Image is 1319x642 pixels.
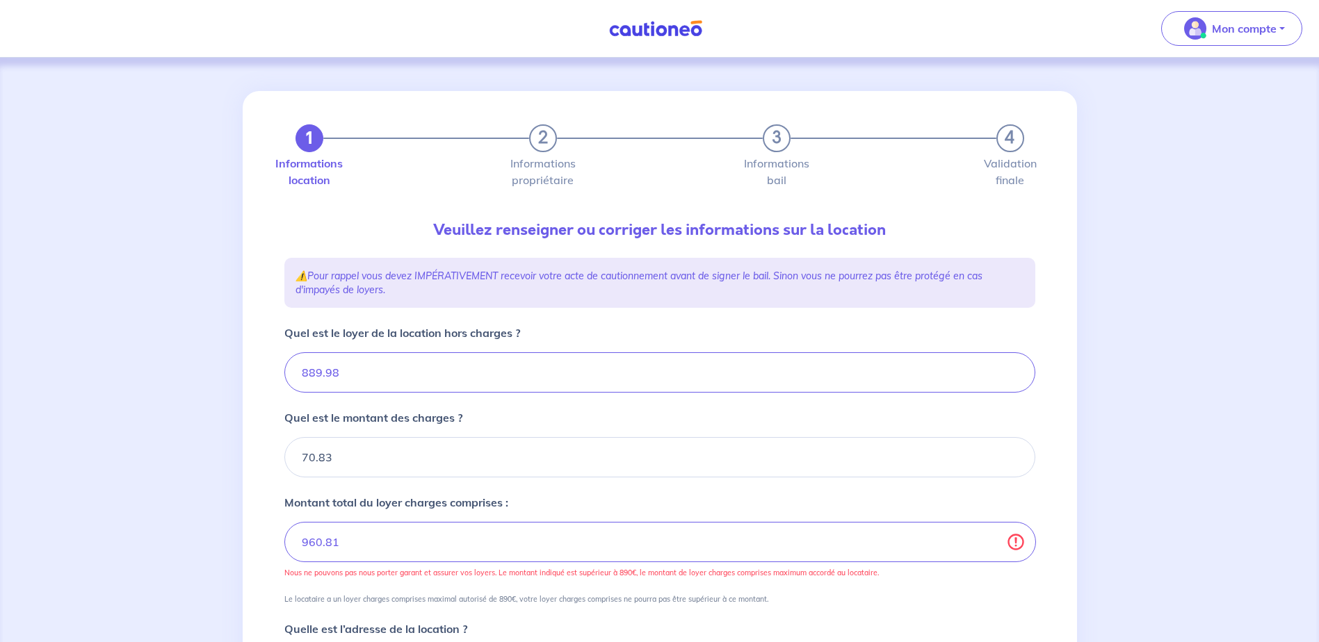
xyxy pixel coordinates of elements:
[1212,20,1277,37] p: Mon compte
[604,20,708,38] img: Cautioneo
[284,324,520,341] p: Quel est le loyer de la location hors charges ?
[296,270,982,296] em: Pour rappel vous devez IMPÉRATIVEMENT recevoir votre acte de cautionnement avant de signer le bai...
[284,568,1035,577] p: Nous ne pouvons pas nous porter garant et assurer vos loyers. Le montant indiqué est supérieur à ...
[296,269,1024,297] p: ⚠️
[284,494,508,511] p: Montant total du loyer charges comprises :
[296,124,323,152] button: 1
[284,219,1035,241] p: Veuillez renseigner ou corriger les informations sur la location
[296,158,323,186] label: Informations location
[763,158,791,186] label: Informations bail
[284,620,467,637] p: Quelle est l’adresse de la location ?
[284,409,462,426] p: Quel est le montant des charges ?
[1161,11,1302,46] button: illu_account_valid_menu.svgMon compte
[996,158,1024,186] label: Validation finale
[284,594,768,604] p: Le locataire a un loyer charges comprises maximal autorisé de 890€, votre loyer charges comprises...
[529,158,557,186] label: Informations propriétaire
[1184,17,1206,40] img: illu_account_valid_menu.svg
